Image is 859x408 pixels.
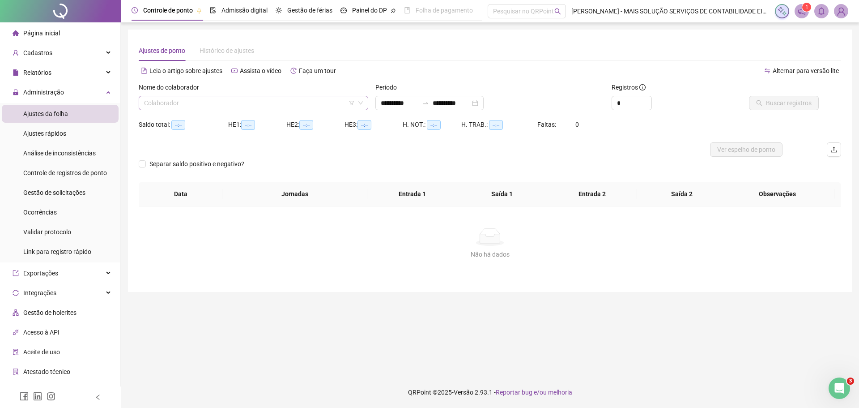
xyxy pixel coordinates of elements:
span: pushpin [196,8,202,13]
div: HE 2: [286,120,344,130]
span: pushpin [391,8,396,13]
th: Observações [720,182,834,206]
img: sparkle-icon.fc2bf0ac1784a2077858766a79e2daf3.svg [777,6,787,16]
span: filter [349,100,354,106]
span: sun [276,7,282,13]
span: --:-- [427,120,441,130]
span: Ocorrências [23,209,57,216]
span: Gestão de holerites [23,309,77,316]
span: Ajustes de ponto [139,47,185,54]
span: user-add [13,50,19,56]
span: notification [798,7,806,15]
th: Entrada 2 [547,182,637,206]
span: Integrações [23,289,56,296]
span: 1 [805,4,808,10]
label: Período [375,82,403,92]
span: home [13,30,19,36]
span: down [358,100,363,106]
div: HE 1: [228,120,286,130]
span: Painel do DP [352,7,387,14]
label: Nome do colaborador [139,82,205,92]
span: --:-- [357,120,371,130]
span: book [404,7,410,13]
span: sync [13,290,19,296]
span: Reportar bug e/ou melhoria [496,389,572,396]
span: --:-- [241,120,255,130]
span: Cadastros [23,49,52,56]
span: left [95,394,101,400]
span: swap [764,68,770,74]
span: solution [13,369,19,375]
span: history [290,68,297,74]
div: H. TRAB.: [461,120,537,130]
span: Aceite de uso [23,348,60,356]
button: Buscar registros [749,96,819,110]
span: Administração [23,89,64,96]
span: Faça um tour [299,67,336,74]
span: info-circle [639,84,646,90]
span: Admissão digital [221,7,268,14]
span: Gestão de solicitações [23,189,85,196]
span: dashboard [340,7,347,13]
div: Saldo total: [139,120,228,130]
span: --:-- [299,120,313,130]
span: Registros [612,82,646,92]
span: api [13,329,19,335]
span: Observações [727,189,827,199]
span: Gestão de férias [287,7,332,14]
span: apartment [13,309,19,316]
span: facebook [20,392,29,401]
sup: 1 [802,3,811,12]
span: search [554,8,561,15]
span: Alternar para versão lite [773,67,839,74]
div: H. NOT.: [403,120,461,130]
span: Separar saldo positivo e negativo? [146,159,248,169]
span: file-text [141,68,147,74]
span: Validar protocolo [23,228,71,236]
span: Acesso à API [23,329,60,336]
span: Página inicial [23,30,60,37]
th: Jornadas [222,182,367,206]
span: Análise de inconsistências [23,150,96,157]
footer: QRPoint © 2025 - 2.93.1 - [121,377,859,408]
img: 2409 [834,4,848,18]
span: Folha de pagamento [416,7,473,14]
span: file-done [210,7,216,13]
span: audit [13,349,19,355]
th: Saída 2 [637,182,727,206]
th: Entrada 1 [367,182,457,206]
span: Ajustes da folha [23,110,68,117]
span: --:-- [489,120,503,130]
div: Não há dados [149,249,830,259]
span: --:-- [171,120,185,130]
span: 3 [847,378,854,385]
span: Leia o artigo sobre ajustes [149,67,222,74]
span: upload [830,146,838,153]
span: file [13,69,19,76]
span: Exportações [23,270,58,277]
span: Ajustes rápidos [23,130,66,137]
span: Assista o vídeo [240,67,281,74]
span: swap-right [422,99,429,107]
th: Saída 1 [457,182,547,206]
button: Ver espelho de ponto [710,142,782,157]
span: Faltas: [537,121,557,128]
span: bell [817,7,825,15]
span: instagram [47,392,55,401]
span: youtube [231,68,238,74]
span: to [422,99,429,107]
span: lock [13,89,19,95]
iframe: Intercom live chat [829,378,850,399]
span: Atestado técnico [23,368,70,375]
span: Histórico de ajustes [200,47,254,54]
div: HE 3: [344,120,403,130]
span: Controle de ponto [143,7,193,14]
span: clock-circle [132,7,138,13]
span: [PERSON_NAME] - MAIS SOLUÇÃO SERVIÇOS DE CONTABILIDADE EIRELI [571,6,770,16]
th: Data [139,182,222,206]
span: Relatórios [23,69,51,76]
span: linkedin [33,392,42,401]
span: export [13,270,19,276]
span: Versão [454,389,473,396]
span: Controle de registros de ponto [23,169,107,176]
